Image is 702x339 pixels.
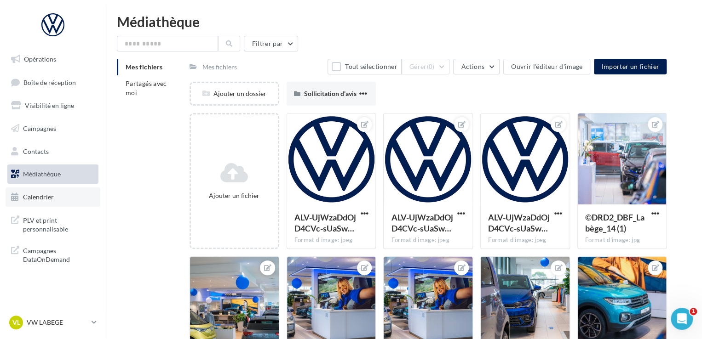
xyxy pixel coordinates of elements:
a: Boîte de réception [6,73,100,92]
span: Calendrier [23,193,54,201]
span: 1 [690,308,697,315]
a: Visibilité en ligne [6,96,100,115]
p: VW LABEGE [27,318,88,327]
div: Mes fichiers [202,62,237,72]
a: Campagnes DataOnDemand [6,241,100,268]
span: Mes fichiers [126,63,162,71]
div: Médiathèque [117,15,691,28]
button: Actions [453,59,499,74]
button: Gérer(0) [402,59,450,74]
span: PLV et print personnalisable [23,214,95,234]
div: Format d'image: jpeg [294,236,368,244]
div: Format d'image: jpeg [488,236,562,244]
span: ALV-UjWzaDdOjD4CVc-sUaSwFU6VKxb0erIHQFF7JvwGTXaMddnfrTsO [391,212,453,233]
span: ©DRD2_DBF_Labège_14 (1) [585,212,644,233]
span: ALV-UjWzaDdOjD4CVc-sUaSwFU6VKxb0erIHQFF7JvwGTXaMddnfrTsO [488,212,550,233]
span: (0) [427,63,435,70]
div: Format d'image: jpeg [391,236,465,244]
a: Médiathèque [6,164,100,184]
span: Campagnes DataOnDemand [23,244,95,264]
a: PLV et print personnalisable [6,210,100,237]
span: Importer un fichier [601,62,659,70]
span: Opérations [24,55,56,63]
span: Partagés avec moi [126,79,167,96]
span: Actions [461,62,484,70]
a: Campagnes [6,119,100,138]
span: Campagnes [23,124,56,132]
div: Format d'image: jpg [585,236,659,244]
button: Filtrer par [244,36,298,51]
iframe: Intercom live chat [671,308,693,330]
span: Sollicitation d'avis [304,90,357,97]
span: VL [12,318,20,327]
div: Ajouter un fichier [195,191,274,200]
span: Visibilité en ligne [25,102,74,109]
button: Importer un fichier [594,59,667,74]
button: Ouvrir l'éditeur d'image [503,59,590,74]
a: Calendrier [6,187,100,207]
span: Contacts [23,147,49,155]
span: ALV-UjWzaDdOjD4CVc-sUaSwFU6VKxb0erIHQFF7JvwGTXaMddnfrTsO [294,212,356,233]
a: VL VW LABEGE [7,314,98,331]
a: Opérations [6,50,100,69]
span: Boîte de réception [23,78,76,86]
span: Médiathèque [23,170,61,178]
button: Tout sélectionner [328,59,401,74]
a: Contacts [6,142,100,161]
div: Ajouter un dossier [191,89,278,98]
